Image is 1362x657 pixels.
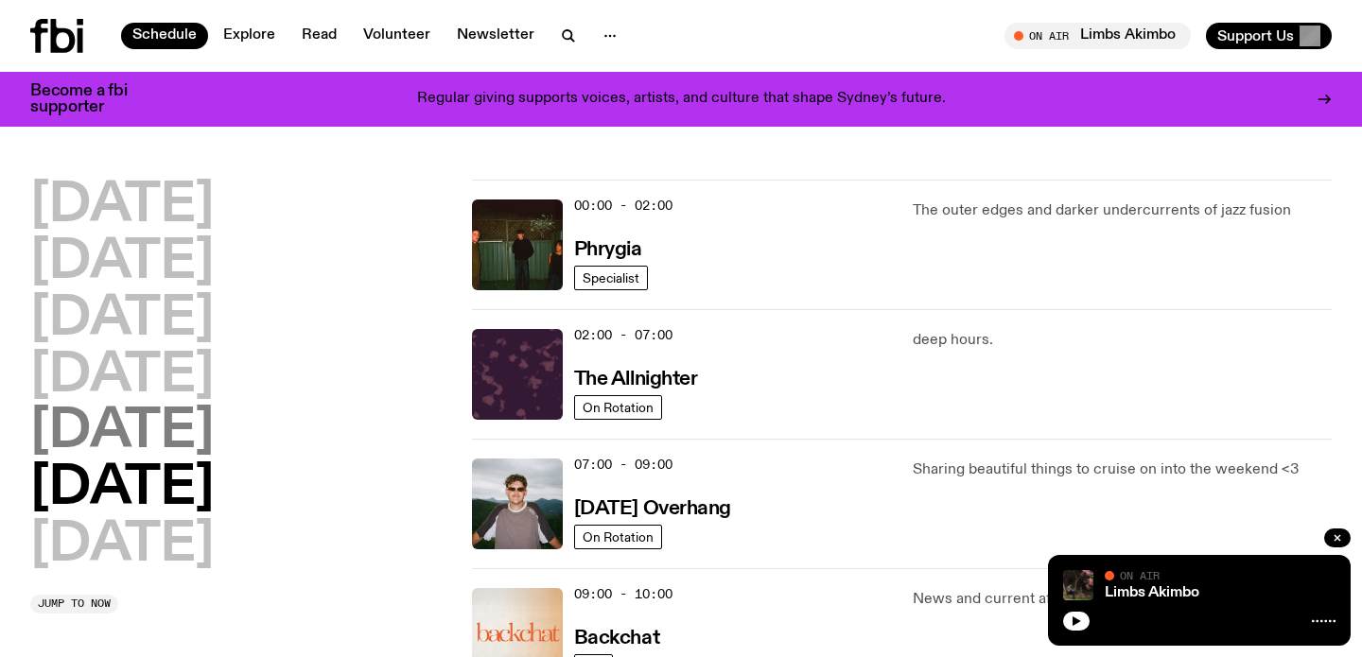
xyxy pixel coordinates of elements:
[574,197,672,215] span: 00:00 - 02:00
[913,458,1332,481] p: Sharing beautiful things to cruise on into the weekend <3
[583,400,654,414] span: On Rotation
[1063,570,1093,600] img: Jackson sits at an outdoor table, legs crossed and gazing at a black and brown dog also sitting a...
[290,23,348,49] a: Read
[30,462,214,515] button: [DATE]
[472,458,563,549] img: Harrie Hastings stands in front of cloud-covered sky and rolling hills. He's wearing sunglasses a...
[574,370,698,389] h3: The Allnighter
[574,525,662,549] a: On Rotation
[574,395,662,420] a: On Rotation
[1217,27,1294,44] span: Support Us
[583,270,639,285] span: Specialist
[30,595,118,614] button: Jump to now
[574,629,659,648] h3: Backchat
[38,598,111,609] span: Jump to now
[913,588,1332,611] p: News and current affairs on FBi radio
[472,199,563,290] img: A greeny-grainy film photo of Bela, John and Bindi at night. They are standing in a backyard on g...
[574,499,731,519] h3: [DATE] Overhang
[574,456,672,474] span: 07:00 - 09:00
[30,83,151,115] h3: Become a fbi supporter
[574,366,698,389] a: The Allnighter
[574,326,672,344] span: 02:00 - 07:00
[417,91,946,108] p: Regular giving supports voices, artists, and culture that shape Sydney’s future.
[1120,569,1160,581] span: On Air
[30,180,214,233] button: [DATE]
[913,199,1332,222] p: The outer edges and darker undercurrents of jazz fusion
[1105,585,1199,600] a: Limbs Akimbo
[913,329,1332,352] p: deep hours.
[212,23,287,49] a: Explore
[574,236,642,260] a: Phrygia
[30,293,214,346] button: [DATE]
[574,585,672,603] span: 09:00 - 10:00
[30,350,214,403] button: [DATE]
[574,266,648,290] a: Specialist
[583,529,654,544] span: On Rotation
[445,23,546,49] a: Newsletter
[574,625,659,648] a: Backchat
[574,240,642,260] h3: Phrygia
[121,23,208,49] a: Schedule
[574,495,731,519] a: [DATE] Overhang
[1004,23,1191,49] button: On AirLimbs Akimbo
[30,236,214,289] button: [DATE]
[30,406,214,458] button: [DATE]
[352,23,442,49] a: Volunteer
[30,519,214,572] button: [DATE]
[1206,23,1332,49] button: Support Us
